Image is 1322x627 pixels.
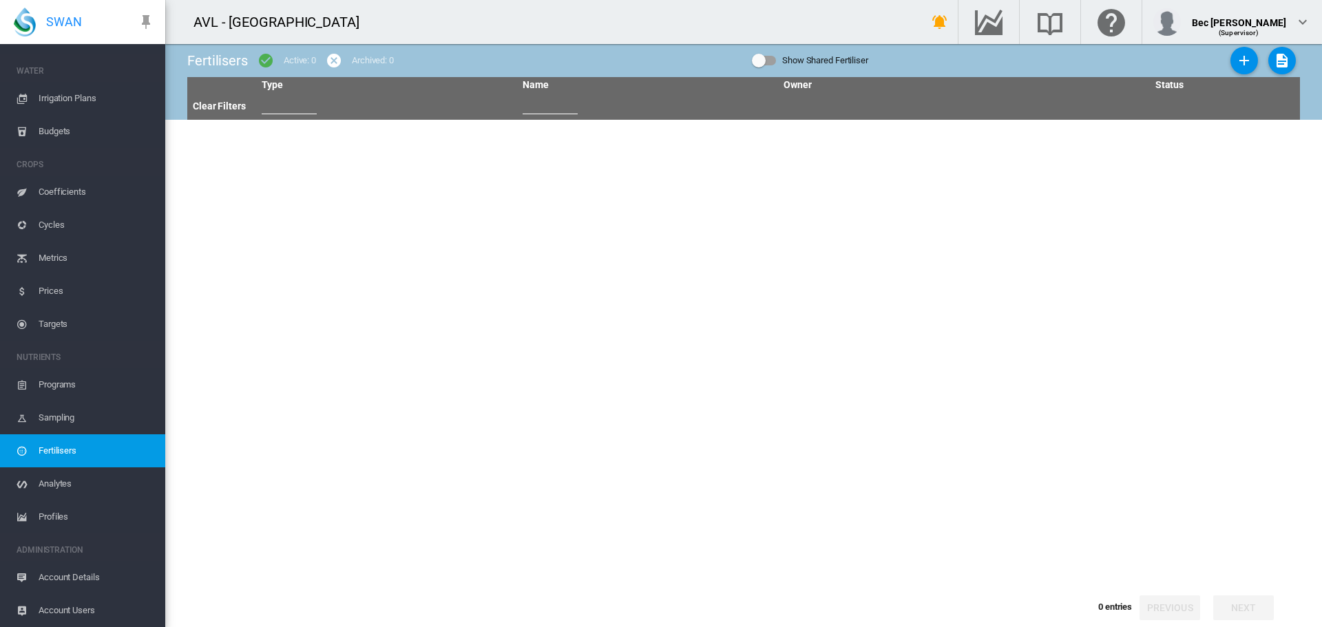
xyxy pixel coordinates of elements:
[1294,14,1311,30] md-icon: icon-chevron-down
[39,594,154,627] span: Account Users
[752,50,868,71] md-switch: Show Shared Fertiliser
[39,209,154,242] span: Cycles
[39,467,154,500] span: Analytes
[1140,595,1200,620] button: Previous
[17,346,154,368] span: NUTRIENTS
[39,434,154,467] span: Fertilisers
[932,14,948,30] md-icon: icon-bell-ring
[1213,595,1274,620] button: Next
[284,54,316,67] div: Active: 0
[17,153,154,176] span: CROPS
[39,500,154,533] span: Profiles
[193,100,246,111] a: Clear Filters
[1236,52,1252,69] md-icon: icon-plus
[1039,77,1300,94] th: Status
[138,14,154,30] md-icon: icon-pin
[1268,47,1296,74] button: Create Tank Mix Recipe Report
[523,79,549,90] a: Name
[39,176,154,209] span: Coefficients
[39,308,154,341] span: Targets
[1274,52,1290,69] md-icon: icon-file-document
[39,561,154,594] span: Account Details
[926,8,954,36] button: icon-bell-ring
[1153,8,1181,36] img: profile.jpg
[39,82,154,115] span: Irrigation Plans
[972,14,1005,30] md-icon: Go to the Data Hub
[39,368,154,401] span: Programs
[39,275,154,308] span: Prices
[1219,29,1259,36] span: (Supervisor)
[1098,602,1132,612] span: 0 entries
[14,8,36,36] img: SWAN-Landscape-Logo-Colour-drop.png
[17,539,154,561] span: ADMINISTRATION
[326,52,342,69] md-icon: icon-cancel
[39,401,154,434] span: Sampling
[1230,47,1258,74] button: Add Fertiliser
[1192,10,1286,24] div: Bec [PERSON_NAME]
[17,60,154,82] span: WATER
[46,13,82,30] span: SWAN
[262,79,283,90] a: Type
[193,12,372,32] div: AVL - [GEOGRAPHIC_DATA]
[352,54,394,67] div: Archived: 0
[39,242,154,275] span: Metrics
[1095,14,1128,30] md-icon: Click here for help
[187,51,248,70] div: Fertilisers
[258,52,274,69] md-icon: icon-checkbox-marked-circle
[782,51,868,70] div: Show Shared Fertiliser
[778,77,1039,94] th: Owner
[39,115,154,148] span: Budgets
[1034,14,1067,30] md-icon: Search the knowledge base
